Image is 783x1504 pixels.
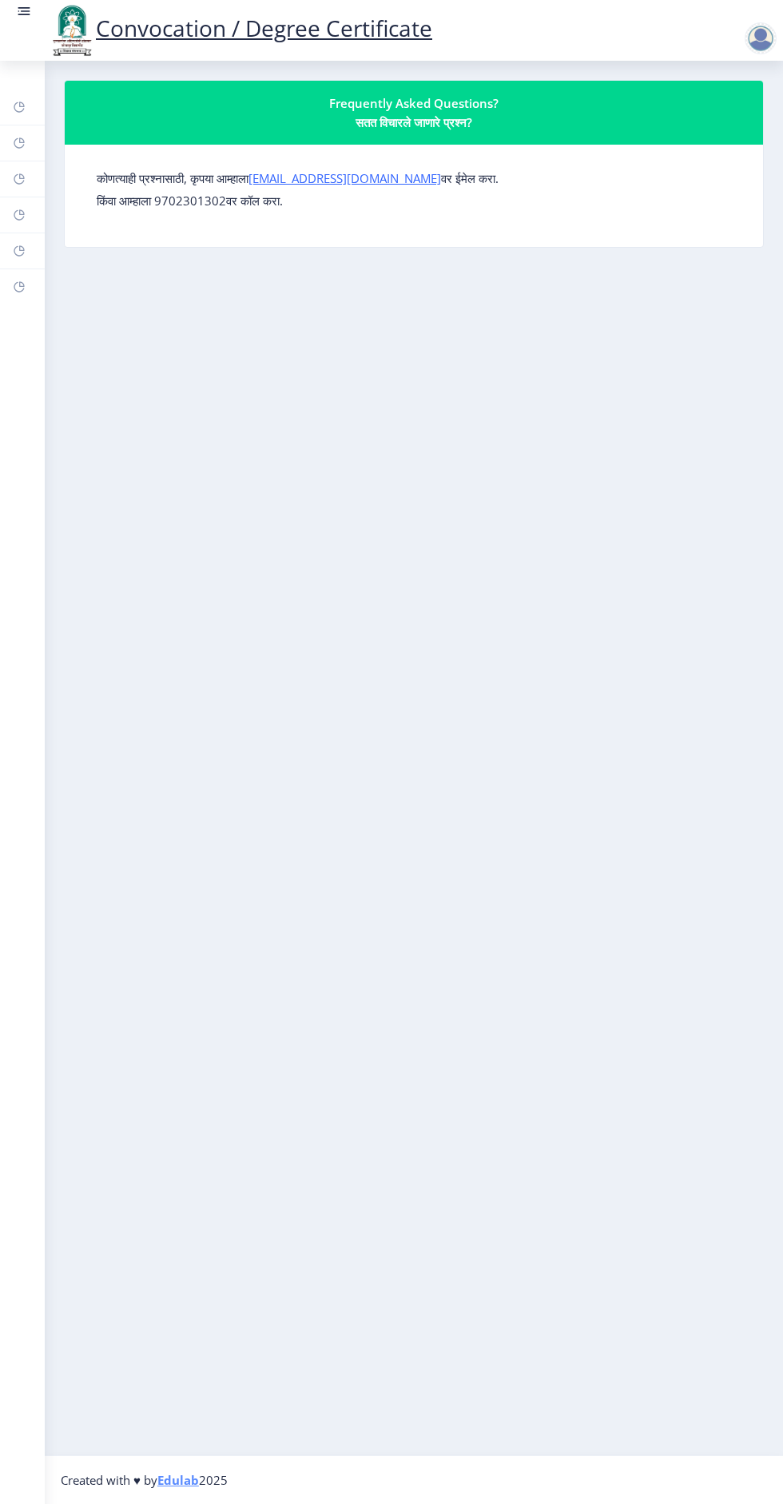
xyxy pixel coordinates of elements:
[48,3,96,58] img: logo
[84,94,744,132] div: Frequently Asked Questions? सतत विचारले जाणारे प्रश्न?
[97,193,731,209] p: किंवा आम्हाला 9702301302वर कॉल करा.
[61,1472,228,1488] span: Created with ♥ by 2025
[157,1472,199,1488] a: Edulab
[97,170,499,186] label: कोणत्याही प्रश्नासाठी, कृपया आम्हाला वर ईमेल करा.
[248,170,441,186] a: [EMAIL_ADDRESS][DOMAIN_NAME]
[48,13,432,43] a: Convocation / Degree Certificate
